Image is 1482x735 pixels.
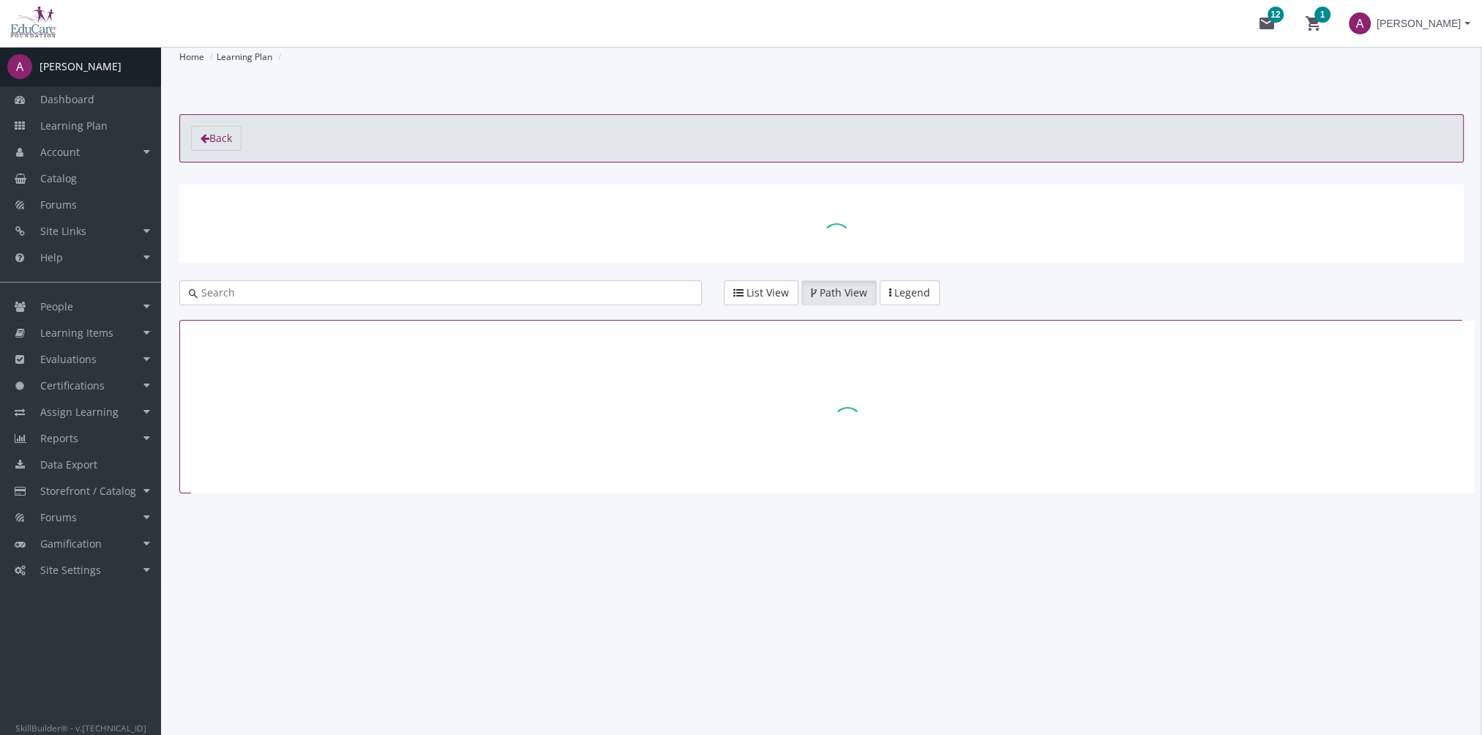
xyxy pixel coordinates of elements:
[40,510,77,524] span: Forums
[894,286,930,299] span: Legend
[191,126,242,151] a: Back
[746,286,789,299] span: List View
[209,131,232,145] span: Back
[40,405,119,419] span: Assign Learning
[1349,12,1371,34] span: A
[179,320,1464,493] div: Learning Path
[40,92,94,106] span: Dashboard
[820,286,867,299] span: Path View
[179,184,1464,262] section: Learning Path Information
[1305,15,1322,32] mat-icon: shopping_cart
[7,54,32,79] span: A
[179,47,1464,67] nav: Breadcrumbs
[40,250,63,264] span: Help
[198,286,692,300] input: Search
[40,431,78,445] span: Reports
[179,51,204,63] a: Home
[1258,15,1276,32] mat-icon: mail
[40,59,121,74] div: [PERSON_NAME]
[15,722,146,734] small: SkillBuilder® - v.[TECHNICAL_ID]
[1377,10,1461,37] span: [PERSON_NAME]
[40,119,108,133] span: Learning Plan
[40,145,80,159] span: Account
[40,537,102,551] span: Gamification
[40,563,101,577] span: Site Settings
[40,352,97,366] span: Evaluations
[217,51,272,63] a: Learning Plan
[40,198,77,212] span: Forums
[40,299,73,313] span: People
[40,224,86,238] span: Site Links
[40,171,77,185] span: Catalog
[40,378,105,392] span: Certifications
[40,326,113,340] span: Learning Items
[40,484,136,498] span: Storefront / Catalog
[179,114,1464,163] section: toolbar
[40,458,97,471] span: Data Export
